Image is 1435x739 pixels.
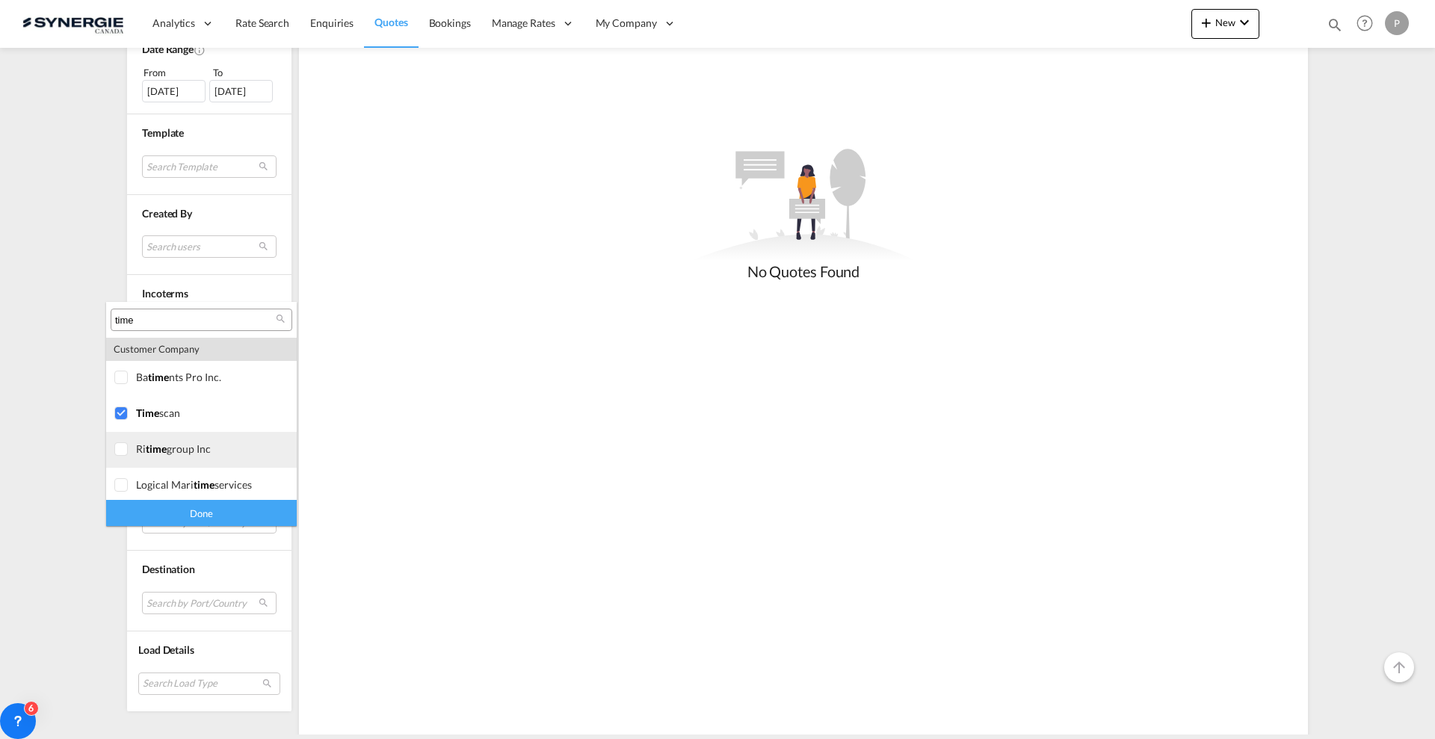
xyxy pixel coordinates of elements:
[148,371,169,383] span: time
[136,406,159,419] span: time
[136,406,253,419] div: <span class="highlightedText">time</span>scan
[106,500,297,526] div: Done
[115,314,276,327] input: Search Customer Details
[194,478,215,491] span: time
[136,442,253,455] div: ri<span class="highlightedText">time</span> group inc
[146,442,167,455] span: time
[275,313,286,324] md-icon: icon-magnify
[106,337,297,361] div: customer company
[136,371,253,383] div: ba<span class="highlightedText">time</span>nts pro inc.
[136,478,253,491] div: logical mari<span class="highlightedText">time</span> services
